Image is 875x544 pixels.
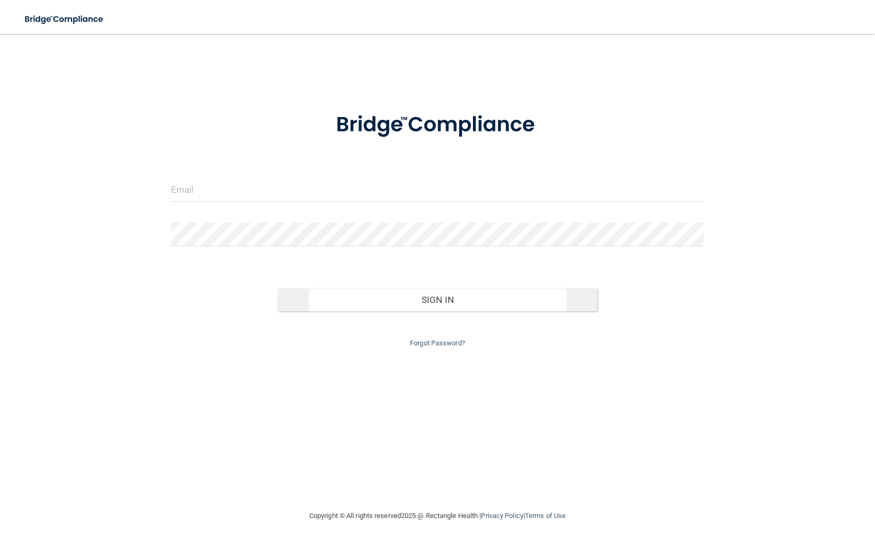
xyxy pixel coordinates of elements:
img: bridge_compliance_login_screen.278c3ca4.svg [16,8,113,30]
input: Email [171,178,704,202]
button: Sign In [278,288,597,311]
div: Copyright © All rights reserved 2025 @ Rectangle Health | | [244,499,631,533]
a: Terms of Use [525,512,566,520]
a: Forgot Password? [410,339,465,347]
a: Privacy Policy [481,512,523,520]
img: bridge_compliance_login_screen.278c3ca4.svg [314,97,561,153]
iframe: Drift Widget Chat Controller [692,469,862,511]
